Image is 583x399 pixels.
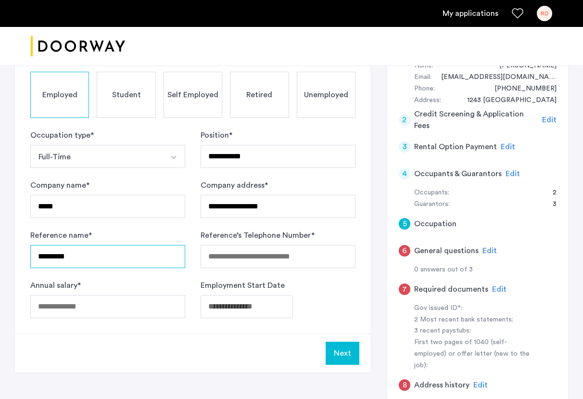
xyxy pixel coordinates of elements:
[414,108,539,131] h5: Credit Screening & Application Fees
[473,381,488,389] span: Edit
[31,28,125,64] a: Cazamio logo
[543,199,557,210] div: 3
[30,280,81,291] label: Annual salary *
[506,170,520,178] span: Edit
[326,342,359,365] button: Next
[457,95,557,106] div: 1243 windsor road
[414,168,502,180] h5: Occupants & Guarantors
[414,325,535,337] div: 3 recent paystubs:
[399,114,410,126] div: 2
[414,283,488,295] h5: Required documents
[443,8,498,19] a: My application
[31,28,125,64] img: logo
[201,280,285,291] label: Employment Start Date
[414,95,441,106] div: Address:
[162,145,185,168] button: Select option
[414,199,450,210] div: Guarantors:
[399,379,410,391] div: 8
[246,89,272,101] span: Retired
[512,8,523,19] a: Favorites
[201,129,232,141] label: Position *
[414,264,557,276] div: 0 answers out of 3
[399,141,410,153] div: 3
[414,141,497,153] h5: Rental Option Payment
[414,187,449,199] div: Occupants:
[414,245,479,257] h5: General questions
[30,230,92,241] label: Reference name *
[543,187,557,199] div: 2
[30,145,163,168] button: Select option
[414,303,535,314] div: Gov issued ID*:
[492,285,507,293] span: Edit
[431,72,557,83] div: roslyndillon@gmail.com
[501,143,515,151] span: Edit
[399,283,410,295] div: 7
[485,83,557,95] div: +17604844008
[42,89,77,101] span: Employed
[201,180,268,191] label: Company address *
[399,168,410,180] div: 4
[167,89,218,101] span: Self Employed
[304,89,348,101] span: Unemployed
[414,218,456,230] h5: Occupation
[414,379,469,391] h5: Address history
[482,247,497,255] span: Edit
[414,314,535,326] div: 2 Most recent bank statements:
[399,245,410,257] div: 6
[30,180,89,191] label: Company name *
[414,72,431,83] div: Email:
[537,6,552,21] div: RD
[399,218,410,230] div: 5
[201,295,293,318] input: Employment Start Date
[30,129,94,141] label: Occupation type *
[414,337,535,372] div: First two pages of 1040 (self-employed) or offer letter (new to the job):
[112,89,141,101] span: Student
[542,116,557,124] span: Edit
[414,83,435,95] div: Phone:
[201,230,315,241] label: Reference’s Telephone Number *
[170,154,177,161] img: arrow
